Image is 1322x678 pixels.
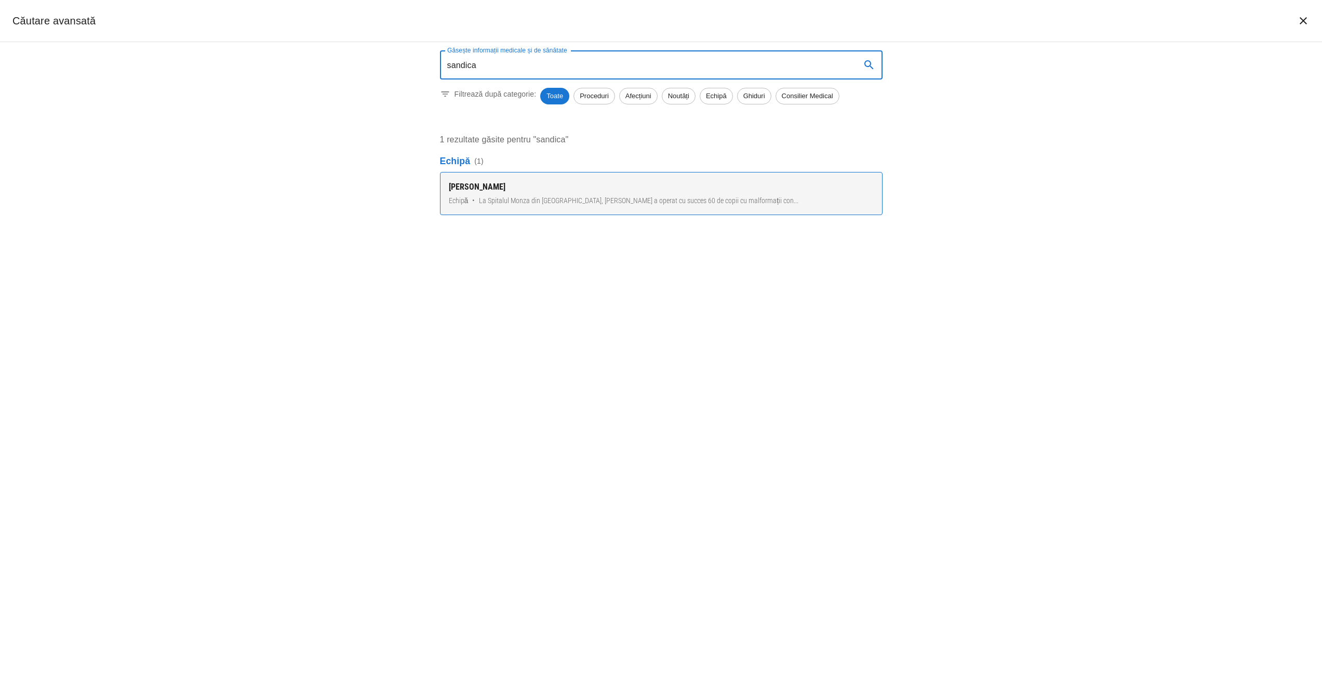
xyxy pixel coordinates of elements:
[620,91,657,101] span: Afecțiuni
[776,88,839,104] div: Consilier Medical
[662,91,695,101] span: Noutăți
[540,88,569,104] div: Toate
[540,91,569,101] span: Toate
[574,91,615,101] span: Proceduri
[447,46,567,55] label: Găsește informații medicale și de sănătate
[479,195,798,206] span: La Spitalul Monza din [GEOGRAPHIC_DATA], [PERSON_NAME] a operat cu succes 60 de copii cu malforma...
[619,88,658,104] div: Afecțiuni
[857,52,882,77] button: search
[573,88,615,104] div: Proceduri
[700,91,732,101] span: Echipă
[700,88,733,104] div: Echipă
[449,195,469,206] span: Echipă
[12,12,96,29] h2: Căutare avansată
[1291,8,1316,33] button: închide căutarea
[440,50,852,79] input: Introduceți un termen pentru căutare...
[440,154,883,168] p: Echipă
[440,172,883,215] a: [PERSON_NAME]Echipă•La Spitalul Monza din [GEOGRAPHIC_DATA], [PERSON_NAME] a operat cu succes 60 ...
[776,91,839,101] span: Consilier Medical
[455,89,537,99] p: Filtrează după categorie:
[738,91,771,101] span: Ghiduri
[737,88,771,104] div: Ghiduri
[474,156,484,166] span: ( 1 )
[440,134,883,146] p: 1 rezultate găsite pentru "sandica"
[472,195,475,206] span: •
[662,88,696,104] div: Noutăți
[449,181,874,193] div: [PERSON_NAME]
